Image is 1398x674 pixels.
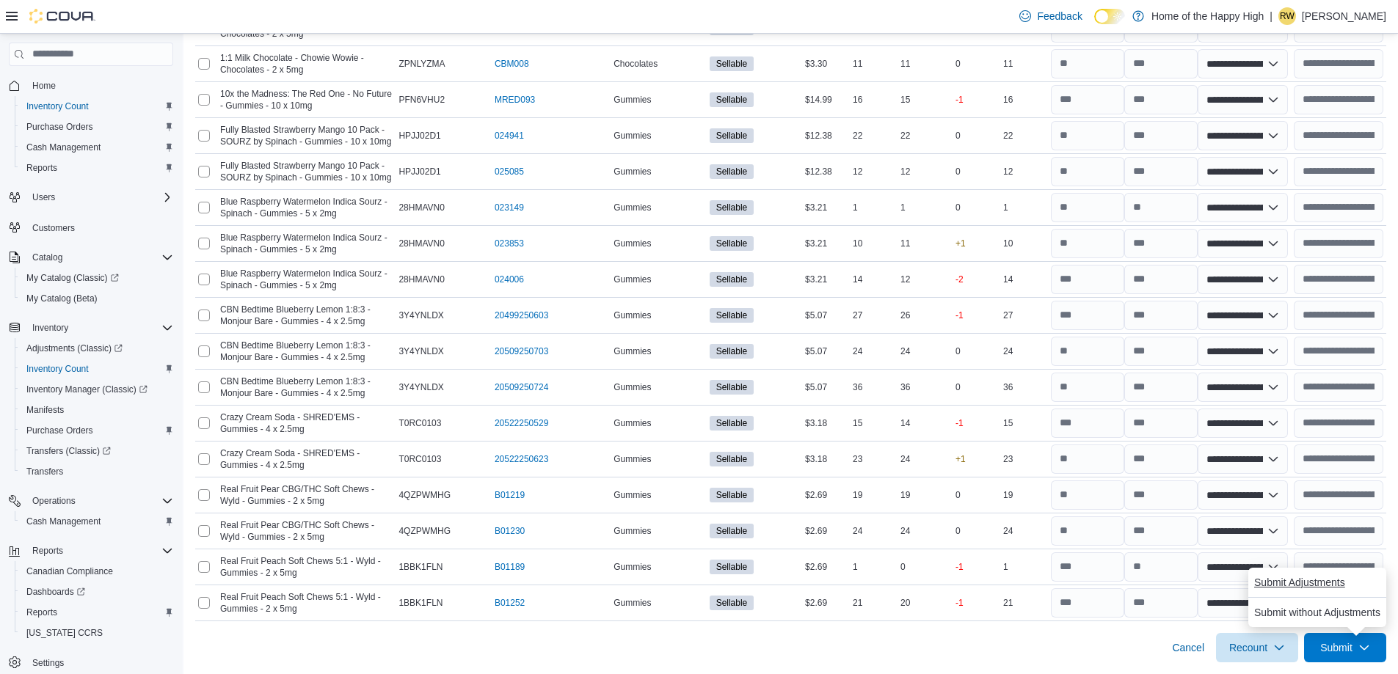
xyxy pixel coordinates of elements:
[802,343,850,360] div: $5.07
[15,582,179,602] a: Dashboards
[802,594,850,612] div: $2.69
[955,489,961,501] p: 0
[32,191,55,203] span: Users
[398,202,444,213] span: 28HMAVN0
[716,381,748,394] span: Sellable
[850,414,898,432] div: 15
[21,463,173,480] span: Transfers
[710,92,754,107] span: Sellable
[21,624,109,642] a: [US_STATE] CCRS
[1229,640,1267,655] span: Recount
[3,541,179,561] button: Reports
[495,238,524,249] a: 023853
[15,288,179,309] button: My Catalog (Beta)
[495,58,529,70] a: CBM008
[26,565,113,577] span: Canadian Compliance
[398,309,443,321] span: 3Y4YNLDX
[398,489,451,501] span: 4QZPWMHG
[802,199,850,216] div: $3.21
[898,127,945,144] div: 22
[1000,307,1048,324] div: 27
[802,378,850,396] div: $5.07
[1254,605,1380,620] span: Submit without Adjustments
[850,343,898,360] div: 24
[850,486,898,504] div: 19
[1254,575,1345,590] span: Submit Adjustments
[3,318,179,338] button: Inventory
[3,75,179,96] button: Home
[26,319,74,337] button: Inventory
[26,542,69,560] button: Reports
[26,188,61,206] button: Users
[1304,633,1386,662] button: Submit
[710,236,754,251] span: Sellable
[26,293,98,304] span: My Catalog (Beta)
[220,411,393,435] span: Crazy Cream Soda - SHRED'EMS - Gummies - 4 x 2.5mg
[802,127,850,144] div: $12.38
[15,268,179,288] a: My Catalog (Classic)
[495,94,535,106] a: MRED093
[1000,414,1048,432] div: 15
[716,524,748,538] span: Sellable
[15,359,179,379] button: Inventory Count
[850,378,898,396] div: 36
[21,139,173,156] span: Cash Management
[1000,486,1048,504] div: 19
[955,58,961,70] p: 0
[398,345,443,357] span: 3Y4YNLDX
[1000,378,1048,396] div: 36
[716,417,748,430] span: Sellable
[32,545,63,557] span: Reports
[26,516,101,527] span: Cash Management
[898,414,945,432] div: 14
[21,422,99,439] a: Purchase Orders
[15,511,179,532] button: Cash Management
[398,597,443,609] span: 1BBK1FLN
[611,163,706,180] div: Gummies
[1248,568,1351,597] button: Submit Adjustments
[26,627,103,639] span: [US_STATE] CCRS
[716,560,748,574] span: Sellable
[21,563,173,580] span: Canadian Compliance
[850,235,898,252] div: 10
[955,381,961,393] p: 0
[220,447,393,471] span: Crazy Cream Soda - SHRED'EMS - Gummies - 4 x 2.5mg
[1000,199,1048,216] div: 1
[710,560,754,574] span: Sellable
[611,414,706,432] div: Gummies
[21,463,69,480] a: Transfers
[955,238,966,249] p: +1
[398,94,445,106] span: PFN6VHU2
[26,272,119,284] span: My Catalog (Classic)
[1000,558,1048,576] div: 1
[955,94,964,106] p: -1
[898,307,945,324] div: 26
[398,453,441,465] span: T0RC0103
[398,525,451,537] span: 4QZPWMHG
[220,304,393,327] span: CBN Bedtime Blueberry Lemon 1:8:3 - Monjour Bare - Gummies - 4 x 2.5mg
[1000,127,1048,144] div: 22
[495,489,525,501] a: B01219
[26,586,85,598] span: Dashboards
[495,561,525,573] a: B01189
[1278,7,1296,25] div: Rachel Windjack
[710,56,754,71] span: Sellable
[898,91,945,109] div: 15
[1166,633,1210,662] button: Cancel
[850,450,898,468] div: 23
[21,513,173,530] span: Cash Management
[955,345,961,357] p: 0
[9,69,173,669] nav: Complex example
[850,522,898,540] div: 24
[955,525,961,537] p: 0
[611,343,706,360] div: Gummies
[1000,271,1048,288] div: 14
[398,166,440,177] span: HPJJ02D1
[32,80,56,92] span: Home
[802,163,850,180] div: $12.38
[898,163,945,180] div: 12
[1013,1,1088,31] a: Feedback
[21,139,106,156] a: Cash Management
[495,597,525,609] a: B01252
[15,117,179,137] button: Purchase Orders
